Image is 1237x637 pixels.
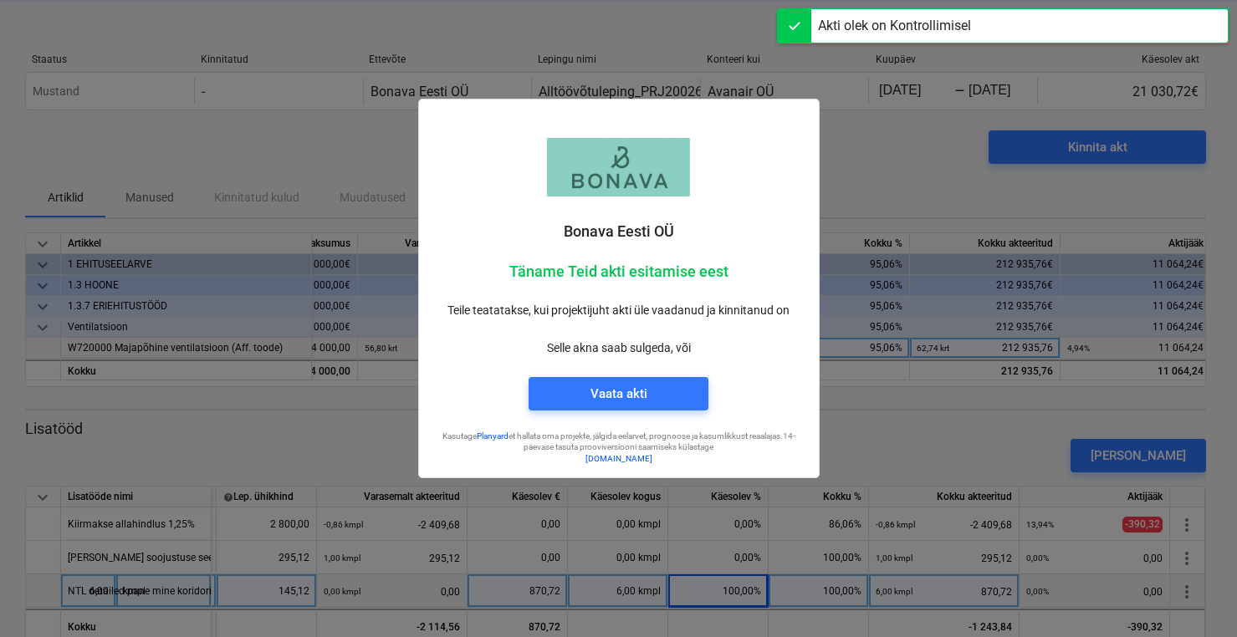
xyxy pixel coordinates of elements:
button: Vaata akti [529,377,708,410]
p: Bonava Eesti OÜ [432,222,805,242]
p: Kasutage et hallata oma projekte, jälgida eelarvet, prognoose ja kasumlikkust reaalajas. 14-päeva... [432,431,805,453]
p: Täname Teid akti esitamise eest [432,262,805,282]
div: Vaata akti [590,383,647,405]
p: Teile teatatakse, kui projektijuht akti üle vaadanud ja kinnitanud on [432,302,805,319]
a: [DOMAIN_NAME] [585,454,652,463]
a: Planyard [477,431,509,441]
p: Selle akna saab sulgeda, või [432,339,805,357]
div: Akti olek on Kontrollimisel [818,16,971,36]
